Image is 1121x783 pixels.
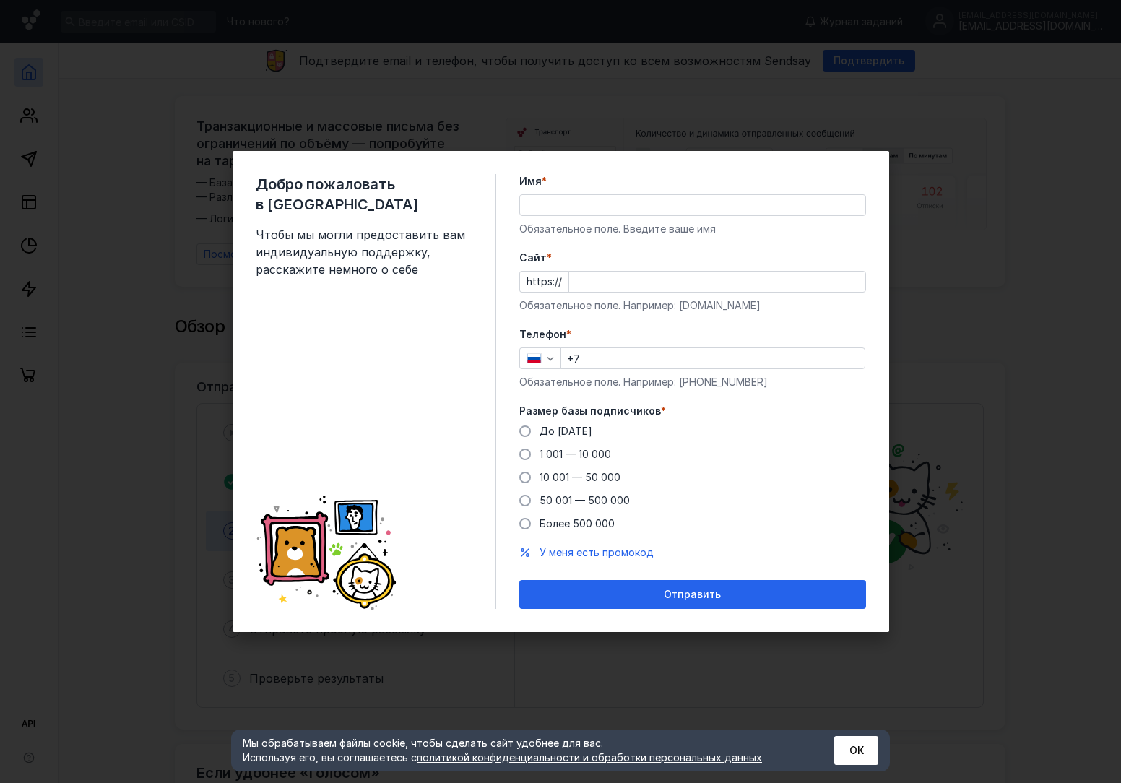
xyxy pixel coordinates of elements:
span: До [DATE] [540,425,592,437]
span: Более 500 000 [540,517,615,529]
span: 50 001 — 500 000 [540,494,630,506]
span: У меня есть промокод [540,546,654,558]
span: Телефон [519,327,566,342]
div: Обязательное поле. Например: [DOMAIN_NAME] [519,298,866,313]
button: ОК [834,736,878,765]
span: Cайт [519,251,547,265]
a: политикой конфиденциальности и обработки персональных данных [417,751,762,763]
div: Мы обрабатываем файлы cookie, чтобы сделать сайт удобнее для вас. Используя его, вы соглашаетесь c [243,736,799,765]
span: Имя [519,174,542,189]
button: У меня есть промокод [540,545,654,560]
span: 1 001 — 10 000 [540,448,611,460]
span: Размер базы подписчиков [519,404,661,418]
span: Отправить [664,589,721,601]
span: Добро пожаловать в [GEOGRAPHIC_DATA] [256,174,472,215]
div: Обязательное поле. Введите ваше имя [519,222,866,236]
span: 10 001 — 50 000 [540,471,620,483]
button: Отправить [519,580,866,609]
div: Обязательное поле. Например: [PHONE_NUMBER] [519,375,866,389]
span: Чтобы мы могли предоставить вам индивидуальную поддержку, расскажите немного о себе [256,226,472,278]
